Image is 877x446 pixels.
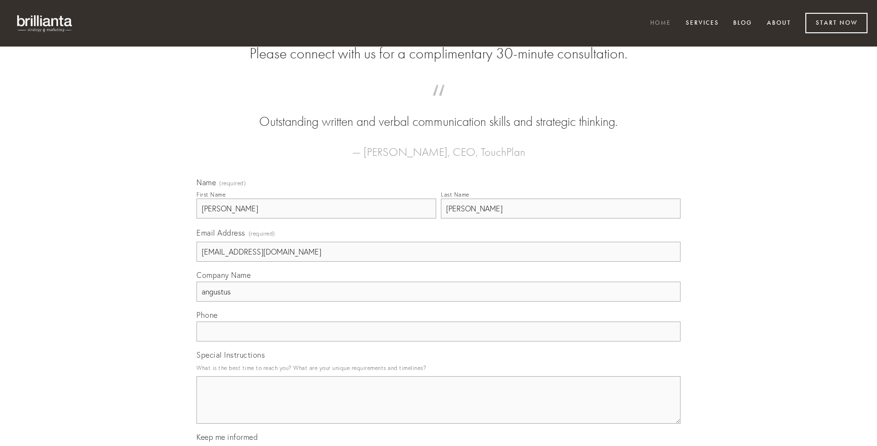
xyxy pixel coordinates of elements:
[680,16,725,31] a: Services
[441,191,469,198] div: Last Name
[727,16,758,31] a: Blog
[644,16,677,31] a: Home
[196,191,225,198] div: First Name
[196,361,681,374] p: What is the best time to reach you? What are your unique requirements and timelines?
[196,228,245,237] span: Email Address
[212,131,665,161] figcaption: — [PERSON_NAME], CEO, TouchPlan
[805,13,868,33] a: Start Now
[249,227,275,240] span: (required)
[196,45,681,63] h2: Please connect with us for a complimentary 30-minute consultation.
[196,350,265,360] span: Special Instructions
[761,16,797,31] a: About
[9,9,81,37] img: brillianta - research, strategy, marketing
[219,180,246,186] span: (required)
[196,270,251,280] span: Company Name
[196,310,218,320] span: Phone
[196,178,216,187] span: Name
[196,432,258,442] span: Keep me informed
[212,94,665,113] span: “
[212,94,665,131] blockquote: Outstanding written and verbal communication skills and strategic thinking.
